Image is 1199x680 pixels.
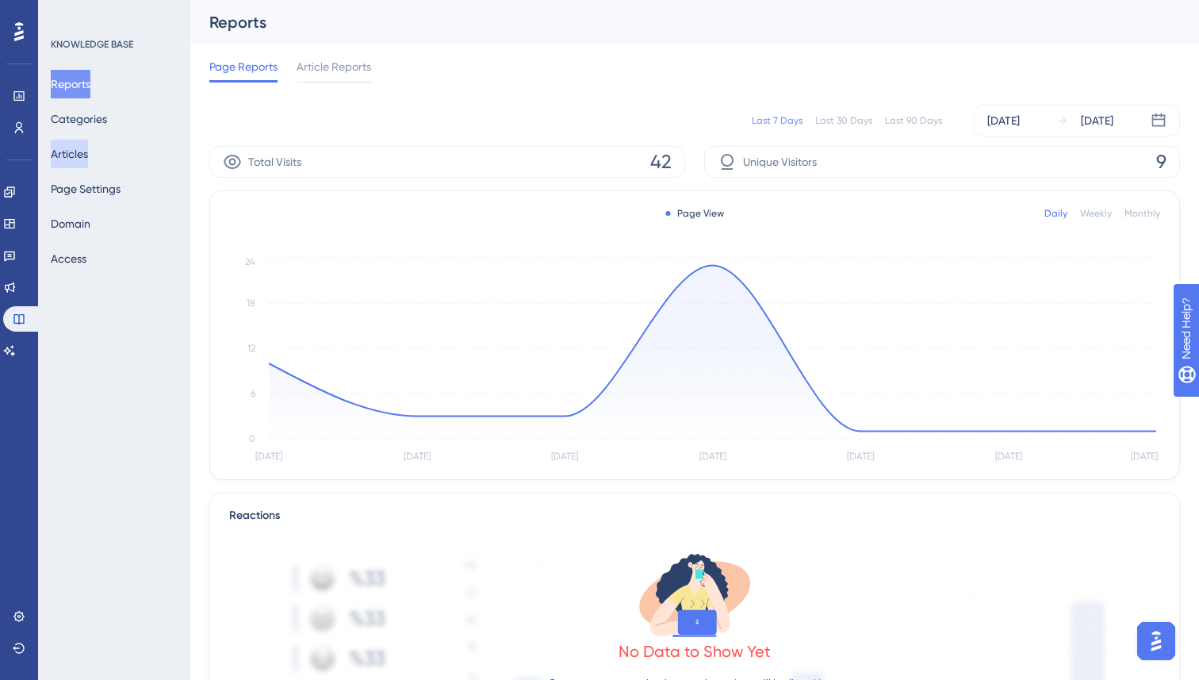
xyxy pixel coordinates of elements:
[251,388,255,399] tspan: 6
[1131,451,1158,462] tspan: [DATE]
[995,451,1022,462] tspan: [DATE]
[404,451,431,462] tspan: [DATE]
[229,506,1160,525] div: Reactions
[699,451,726,462] tspan: [DATE]
[37,4,99,23] span: Need Help?
[885,114,942,127] div: Last 90 Days
[245,256,255,267] tspan: 24
[297,57,371,76] span: Article Reports
[247,298,255,309] tspan: 18
[209,57,278,76] span: Page Reports
[650,149,672,175] span: 42
[1081,111,1113,130] div: [DATE]
[51,140,88,168] button: Articles
[247,343,255,354] tspan: 12
[619,640,771,663] div: No Data to Show Yet
[1044,207,1067,220] div: Daily
[1156,149,1166,175] span: 9
[51,70,90,98] button: Reports
[51,244,86,273] button: Access
[209,11,1140,33] div: Reports
[248,152,301,171] span: Total Visits
[51,38,133,51] div: KNOWLEDGE BASE
[815,114,872,127] div: Last 30 Days
[51,105,107,133] button: Categories
[1080,207,1112,220] div: Weekly
[51,175,121,203] button: Page Settings
[847,451,874,462] tspan: [DATE]
[1124,207,1160,220] div: Monthly
[255,451,282,462] tspan: [DATE]
[666,207,724,220] div: Page View
[743,152,817,171] span: Unique Visitors
[249,433,255,444] tspan: 0
[551,451,578,462] tspan: [DATE]
[987,111,1020,130] div: [DATE]
[1132,617,1180,665] iframe: UserGuiding AI Assistant Launcher
[51,209,90,238] button: Domain
[752,114,803,127] div: Last 7 Days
